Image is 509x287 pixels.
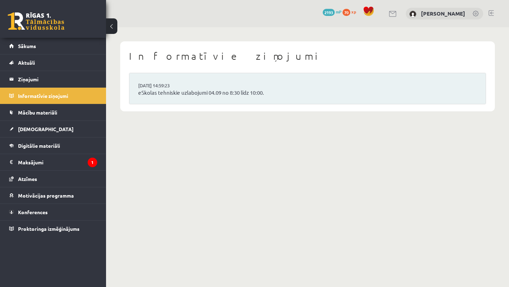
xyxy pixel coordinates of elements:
span: mP [336,9,341,14]
a: Proktoringa izmēģinājums [9,221,97,237]
a: Informatīvie ziņojumi [9,88,97,104]
a: 70 xp [343,9,359,14]
img: Adriana Ansone [409,11,416,18]
span: Konferences [18,209,48,215]
span: [DEMOGRAPHIC_DATA] [18,126,74,132]
a: [DATE] 14:59:23 [138,82,191,89]
a: Digitālie materiāli [9,137,97,154]
span: 2193 [323,9,335,16]
a: Rīgas 1. Tālmācības vidusskola [8,12,64,30]
legend: Ziņojumi [18,71,97,87]
a: eSkolas tehniskie uzlabojumi 04.09 no 8:30 līdz 10:00. [138,89,477,97]
i: 1 [88,158,97,167]
span: Digitālie materiāli [18,142,60,149]
legend: Maksājumi [18,154,97,170]
span: Atzīmes [18,176,37,182]
a: Aktuāli [9,54,97,71]
span: Sākums [18,43,36,49]
a: Motivācijas programma [9,187,97,204]
span: xp [351,9,356,14]
span: Aktuāli [18,59,35,66]
a: Sākums [9,38,97,54]
a: Konferences [9,204,97,220]
span: 70 [343,9,350,16]
a: Atzīmes [9,171,97,187]
span: Proktoringa izmēģinājums [18,225,80,232]
a: 2193 mP [323,9,341,14]
a: Ziņojumi [9,71,97,87]
span: Motivācijas programma [18,192,74,199]
legend: Informatīvie ziņojumi [18,88,97,104]
a: [PERSON_NAME] [421,10,465,17]
a: [DEMOGRAPHIC_DATA] [9,121,97,137]
a: Mācību materiāli [9,104,97,121]
a: Maksājumi1 [9,154,97,170]
span: Mācību materiāli [18,109,57,116]
h1: Informatīvie ziņojumi [129,50,486,62]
